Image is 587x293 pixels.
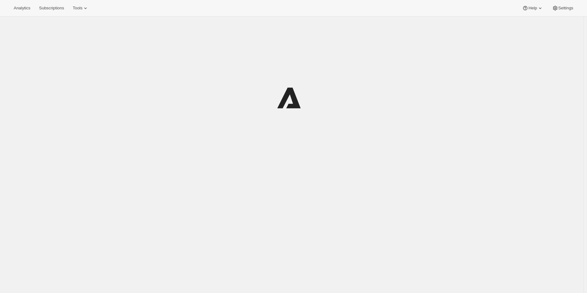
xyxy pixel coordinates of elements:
span: Subscriptions [39,6,64,11]
button: Subscriptions [35,4,68,12]
button: Analytics [10,4,34,12]
span: Settings [558,6,573,11]
span: Analytics [14,6,30,11]
button: Tools [69,4,92,12]
button: Help [518,4,547,12]
span: Tools [73,6,82,11]
button: Settings [548,4,577,12]
span: Help [528,6,537,11]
